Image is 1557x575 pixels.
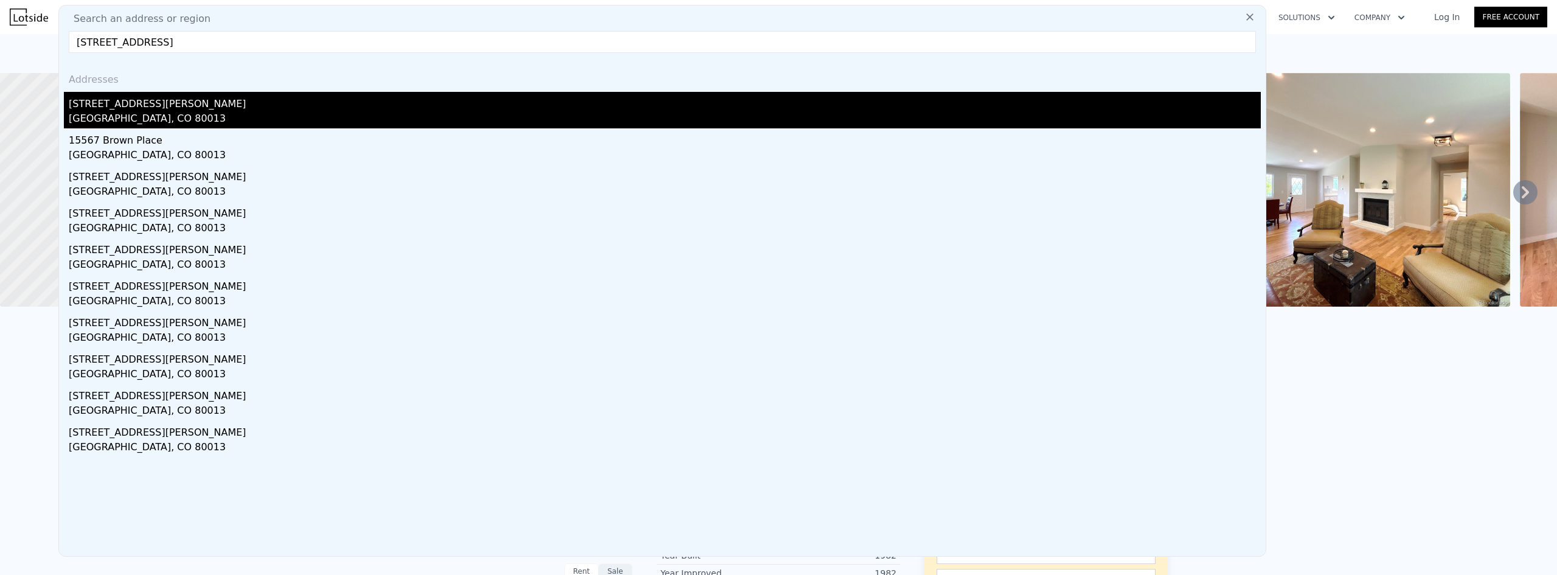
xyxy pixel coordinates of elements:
[64,12,210,26] span: Search an address or region
[69,403,1261,420] div: [GEOGRAPHIC_DATA], CO 80013
[69,440,1261,457] div: [GEOGRAPHIC_DATA], CO 80013
[69,274,1261,294] div: [STREET_ADDRESS][PERSON_NAME]
[69,294,1261,311] div: [GEOGRAPHIC_DATA], CO 80013
[69,367,1261,384] div: [GEOGRAPHIC_DATA], CO 80013
[69,92,1261,111] div: [STREET_ADDRESS][PERSON_NAME]
[1474,7,1547,27] a: Free Account
[69,311,1261,330] div: [STREET_ADDRESS][PERSON_NAME]
[64,63,1261,92] div: Addresses
[1199,73,1510,307] img: Sale: 135281083 Parcel: 5434599
[69,384,1261,403] div: [STREET_ADDRESS][PERSON_NAME]
[69,420,1261,440] div: [STREET_ADDRESS][PERSON_NAME]
[1420,11,1474,23] a: Log In
[69,330,1261,347] div: [GEOGRAPHIC_DATA], CO 80013
[69,238,1261,257] div: [STREET_ADDRESS][PERSON_NAME]
[69,128,1261,148] div: 15567 Brown Place
[69,111,1261,128] div: [GEOGRAPHIC_DATA], CO 80013
[69,184,1261,201] div: [GEOGRAPHIC_DATA], CO 80013
[69,148,1261,165] div: [GEOGRAPHIC_DATA], CO 80013
[69,31,1256,53] input: Enter an address, city, region, neighborhood or zip code
[69,221,1261,238] div: [GEOGRAPHIC_DATA], CO 80013
[1269,7,1345,29] button: Solutions
[69,165,1261,184] div: [STREET_ADDRESS][PERSON_NAME]
[69,347,1261,367] div: [STREET_ADDRESS][PERSON_NAME]
[1345,7,1415,29] button: Company
[69,257,1261,274] div: [GEOGRAPHIC_DATA], CO 80013
[69,201,1261,221] div: [STREET_ADDRESS][PERSON_NAME]
[10,9,48,26] img: Lotside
